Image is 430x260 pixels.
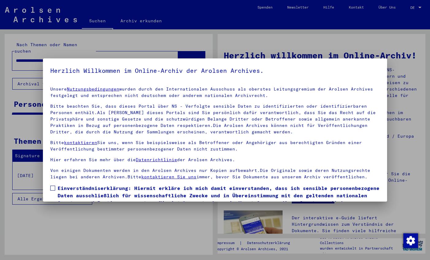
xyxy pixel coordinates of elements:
[141,174,196,180] a: kontaktieren Sie uns
[67,86,119,92] a: Nutzungsbedingungen
[58,184,379,214] span: Einverständniserklärung: Hiermit erkläre ich mich damit einverstanden, dass ich sensible personen...
[50,66,379,76] h5: Herzlich Willkommen im Online-Archiv der Arolsen Archives.
[403,233,418,248] img: Zustimmung ändern
[136,157,177,162] a: Datenrichtlinie
[50,86,379,99] p: Unsere wurden durch den Internationalen Ausschuss als oberstes Leitungsgremium der Arolsen Archiv...
[64,140,97,145] a: kontaktieren
[50,103,379,135] p: Bitte beachten Sie, dass dieses Portal über NS - Verfolgte sensible Daten zu identifizierten oder...
[50,139,379,152] p: Bitte Sie uns, wenn Sie beispielsweise als Betroffener oder Angehöriger aus berechtigten Gründen ...
[50,157,379,163] p: Hier erfahren Sie mehr über die der Arolsen Archives.
[50,167,379,180] p: Von einigen Dokumenten werden in den Arolsen Archives nur Kopien aufbewahrt.Die Originale sowie d...
[403,233,418,248] div: Zustimmung ändern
